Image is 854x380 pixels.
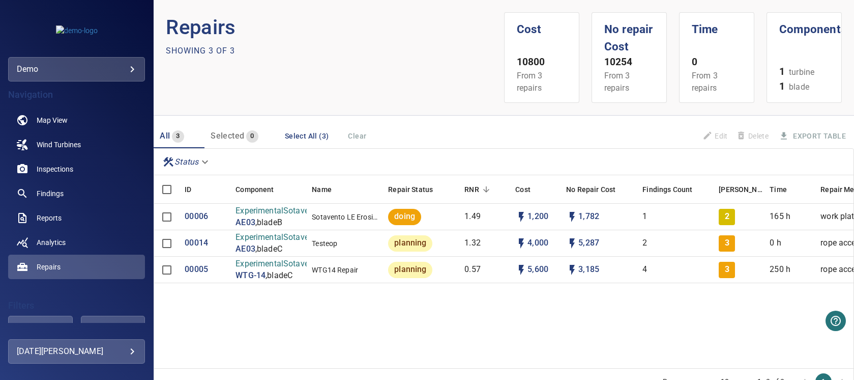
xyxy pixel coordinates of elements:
h1: Components [779,13,829,38]
a: map noActive [8,108,145,132]
p: 165 h [770,211,790,223]
span: Reset [94,321,133,334]
div: Testeop [312,238,337,249]
p: Repairs [166,12,504,43]
p: 0.57 [464,264,481,276]
span: Reports [37,213,62,223]
button: Reset [81,316,145,340]
button: Apply [8,316,73,340]
p: ExperimentalSotavento [235,258,320,270]
div: Projected additional costs incurred by waiting 1 year to repair. This is a function of possible i... [566,175,615,204]
p: 1,782 [578,211,599,223]
h1: No repair Cost [604,13,654,55]
p: Showing 3 of 3 [166,45,235,57]
svg: Auto impact [566,264,578,276]
svg: Auto impact [566,211,578,223]
div: Findings Count [642,175,692,204]
h4: Filters [8,301,145,311]
span: From 3 repairs [604,71,630,93]
p: 4,000 [527,237,548,249]
span: blade [789,81,809,93]
div: Name [312,175,332,204]
div: Max Severity [714,175,764,204]
span: Wind Turbines [37,140,81,150]
p: , bladeC [255,243,282,255]
p: 0 [692,55,742,70]
div: Status [158,153,215,171]
div: Time [770,175,787,204]
span: 3 [172,130,184,142]
p: 3 [725,237,729,249]
svg: Auto cost [515,237,527,250]
p: 1 [779,79,785,94]
a: reports noActive [8,206,145,230]
h1: Cost [517,13,567,38]
a: 00014 [185,237,208,249]
p: 1.49 [464,211,481,223]
p: 3 [725,264,729,276]
p: 1.32 [464,237,481,249]
p: 1 [642,211,647,223]
a: AE03 [235,243,255,255]
p: 10800 [517,55,567,70]
div: Cost [510,175,561,204]
div: RNR [459,175,510,204]
p: 10254 [604,55,654,70]
img: demo-logo [56,25,98,36]
span: Repairs [37,262,61,272]
div: [DATE][PERSON_NAME] [17,343,136,360]
span: doing [388,211,421,223]
div: Name [307,175,383,204]
p: ExperimentalSotavento [235,232,320,243]
div: Time [764,175,815,204]
h1: Time [692,13,742,38]
div: ID [180,175,230,204]
p: 5,600 [527,264,548,276]
a: repairs active [8,255,145,279]
p: ExperimentalSotavento [235,205,320,217]
p: 5,287 [578,237,599,249]
div: Sotavento LE Erosion Campaign [312,212,378,222]
p: , bladeB [255,217,282,229]
div: Max Severity [719,175,764,204]
p: 2 [725,211,729,223]
span: Apply [21,321,60,334]
span: turbine [789,66,814,78]
a: 00005 [185,264,208,276]
a: inspections noActive [8,157,145,181]
p: 0 h [770,237,781,249]
span: From 3 repairs [692,71,718,93]
p: , bladeC [266,270,292,282]
span: All [160,131,170,141]
p: 250 h [770,264,790,276]
button: Select All (3) [281,127,333,146]
button: Sort [479,182,493,197]
div: No Repair Cost [561,175,637,204]
div: Component [230,175,307,204]
h4: Navigation [8,90,145,100]
span: Findings [37,188,64,199]
span: Map View [37,115,68,125]
a: WTG-14 [235,270,266,282]
a: 00006 [185,211,208,223]
span: 0 [246,130,258,142]
span: planning [388,264,432,276]
div: demo [8,57,145,82]
div: Repair Now Ratio: The ratio of the additional incurred cost of repair in 1 year and the cost of r... [464,175,479,204]
div: ID [185,175,191,204]
svg: Auto impact [566,237,578,250]
div: Repair Status [388,175,433,204]
p: 2 [642,237,647,249]
span: From 3 repairs [517,71,543,93]
div: Component [235,175,274,204]
a: AE03 [235,217,255,229]
a: windturbines noActive [8,132,145,157]
a: findings noActive [8,181,145,206]
span: planning [388,237,432,249]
